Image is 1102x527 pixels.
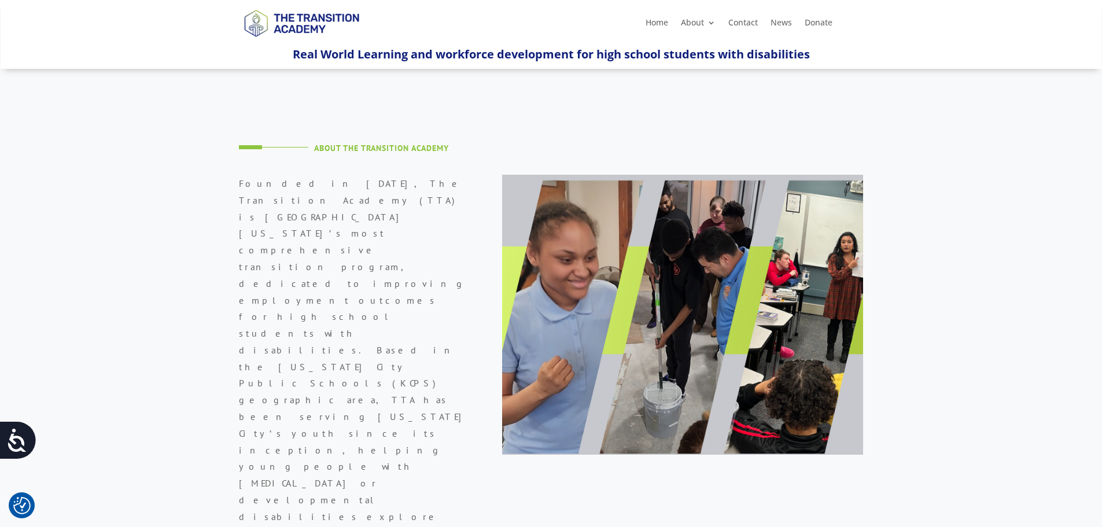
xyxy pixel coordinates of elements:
[314,144,468,158] h4: About The Transition Academy
[681,19,716,31] a: About
[771,19,792,31] a: News
[13,497,31,514] img: Revisit consent button
[728,19,758,31] a: Contact
[239,35,364,46] a: Logo-Noticias
[805,19,832,31] a: Donate
[293,46,810,62] span: Real World Learning and workforce development for high school students with disabilities
[239,2,364,43] img: TTA Brand_TTA Primary Logo_Horizontal_Light BG
[13,497,31,514] button: Cookie Settings
[646,19,668,31] a: Home
[502,175,863,455] img: About Page Image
